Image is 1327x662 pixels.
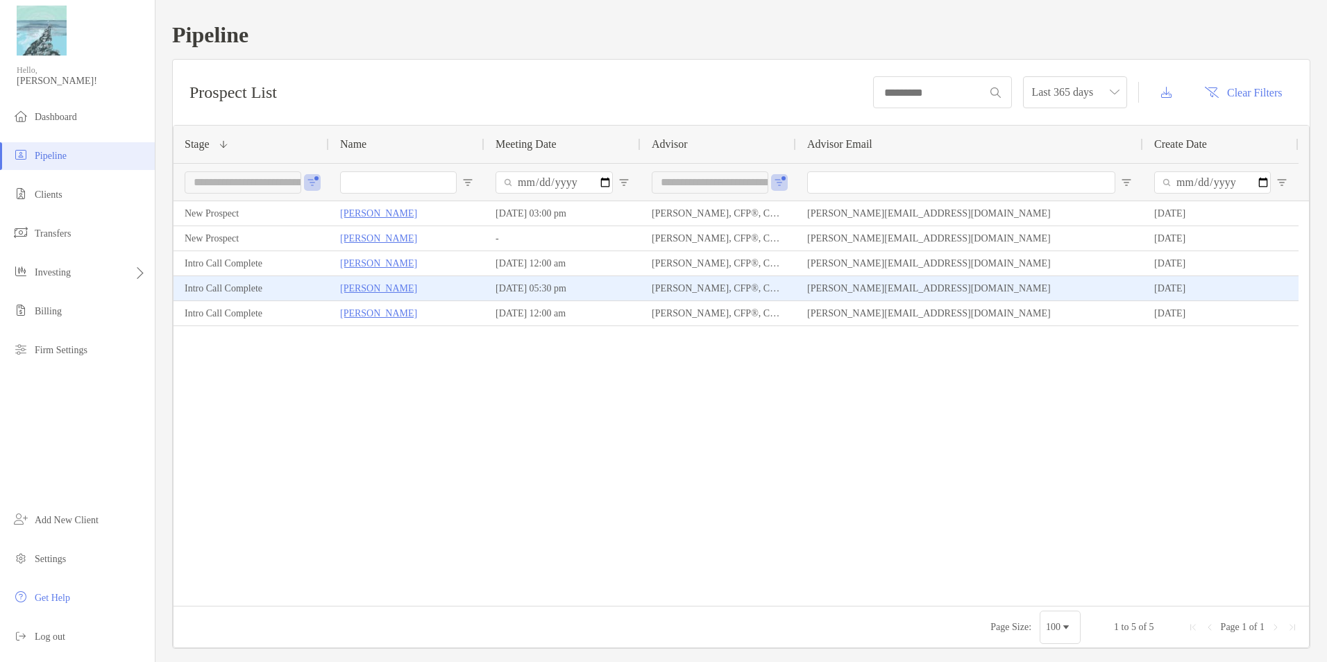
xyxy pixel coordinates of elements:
[641,226,796,251] div: [PERSON_NAME], CFP®, CHFC®, CDFA
[35,345,87,355] span: Firm Settings
[796,276,1143,300] div: [PERSON_NAME][EMAIL_ADDRESS][DOMAIN_NAME]
[990,87,1001,98] img: input icon
[1242,622,1246,632] span: 1
[1046,622,1060,633] div: 100
[12,627,29,644] img: logout icon
[1276,177,1287,188] button: Open Filter Menu
[189,83,277,102] h3: Prospect List
[12,263,29,280] img: investing icon
[1122,622,1129,632] span: to
[652,138,688,151] span: Advisor
[1143,276,1299,300] div: [DATE]
[340,280,417,297] a: [PERSON_NAME]
[35,306,62,316] span: Billing
[796,301,1143,325] div: [PERSON_NAME][EMAIL_ADDRESS][DOMAIN_NAME]
[174,226,329,251] div: New Prospect
[796,251,1143,275] div: [PERSON_NAME][EMAIL_ADDRESS][DOMAIN_NAME]
[641,301,796,325] div: [PERSON_NAME], CFP®, CHFC®, CDFA
[17,76,146,87] span: [PERSON_NAME]!
[12,588,29,605] img: get-help icon
[796,226,1143,251] div: [PERSON_NAME][EMAIL_ADDRESS][DOMAIN_NAME]
[484,276,641,300] div: [DATE] 05:30 pm
[35,151,67,161] span: Pipeline
[1138,622,1147,632] span: of
[35,593,70,603] span: Get Help
[484,251,641,275] div: [DATE] 12:00 am
[807,138,872,151] span: Advisor Email
[35,631,65,642] span: Log out
[340,205,417,222] a: [PERSON_NAME]
[1221,622,1240,632] span: Page
[12,185,29,202] img: clients icon
[1121,177,1132,188] button: Open Filter Menu
[496,171,613,194] input: Meeting Date Filter Input
[12,224,29,241] img: transfers icon
[174,251,329,275] div: Intro Call Complete
[340,230,417,247] a: [PERSON_NAME]
[462,177,473,188] button: Open Filter Menu
[12,302,29,319] img: billing icon
[12,511,29,527] img: add_new_client icon
[1031,77,1119,108] span: Last 365 days
[484,301,641,325] div: [DATE] 12:00 am
[990,622,1031,633] div: Page Size:
[185,138,210,151] span: Stage
[641,201,796,226] div: [PERSON_NAME], CFP®, CHFC®, CDFA
[1143,301,1299,325] div: [DATE]
[340,255,417,272] a: [PERSON_NAME]
[1149,622,1154,632] span: 5
[1287,622,1298,633] div: Last Page
[1154,138,1207,151] span: Create Date
[641,251,796,275] div: [PERSON_NAME], CFP®, CHFC®, CDFA
[35,554,66,564] span: Settings
[618,177,629,188] button: Open Filter Menu
[35,515,99,525] span: Add New Client
[1143,251,1299,275] div: [DATE]
[774,177,785,188] button: Open Filter Menu
[35,267,71,278] span: Investing
[1143,226,1299,251] div: [DATE]
[1187,622,1199,633] div: First Page
[12,341,29,357] img: firm-settings icon
[12,550,29,566] img: settings icon
[174,301,329,325] div: Intro Call Complete
[1204,622,1215,633] div: Previous Page
[1143,201,1299,226] div: [DATE]
[1194,77,1293,108] button: Clear Filters
[174,276,329,300] div: Intro Call Complete
[1154,171,1271,194] input: Create Date Filter Input
[1260,622,1265,632] span: 1
[484,201,641,226] div: [DATE] 03:00 pm
[484,226,641,251] div: -
[1249,622,1258,632] span: of
[1040,611,1081,644] div: Page Size
[172,22,1310,48] h1: Pipeline
[174,201,329,226] div: New Prospect
[340,305,417,322] a: [PERSON_NAME]
[641,276,796,300] div: [PERSON_NAME], CFP®, CHFC®, CDFA
[35,112,77,122] span: Dashboard
[35,189,62,200] span: Clients
[1114,622,1119,632] span: 1
[1131,622,1136,632] span: 5
[340,138,366,151] span: Name
[807,171,1115,194] input: Advisor Email Filter Input
[17,6,67,56] img: Zoe Logo
[340,171,457,194] input: Name Filter Input
[12,146,29,163] img: pipeline icon
[307,177,318,188] button: Open Filter Menu
[35,228,71,239] span: Transfers
[12,108,29,124] img: dashboard icon
[496,138,557,151] span: Meeting Date
[796,201,1143,226] div: [PERSON_NAME][EMAIL_ADDRESS][DOMAIN_NAME]
[1270,622,1281,633] div: Next Page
